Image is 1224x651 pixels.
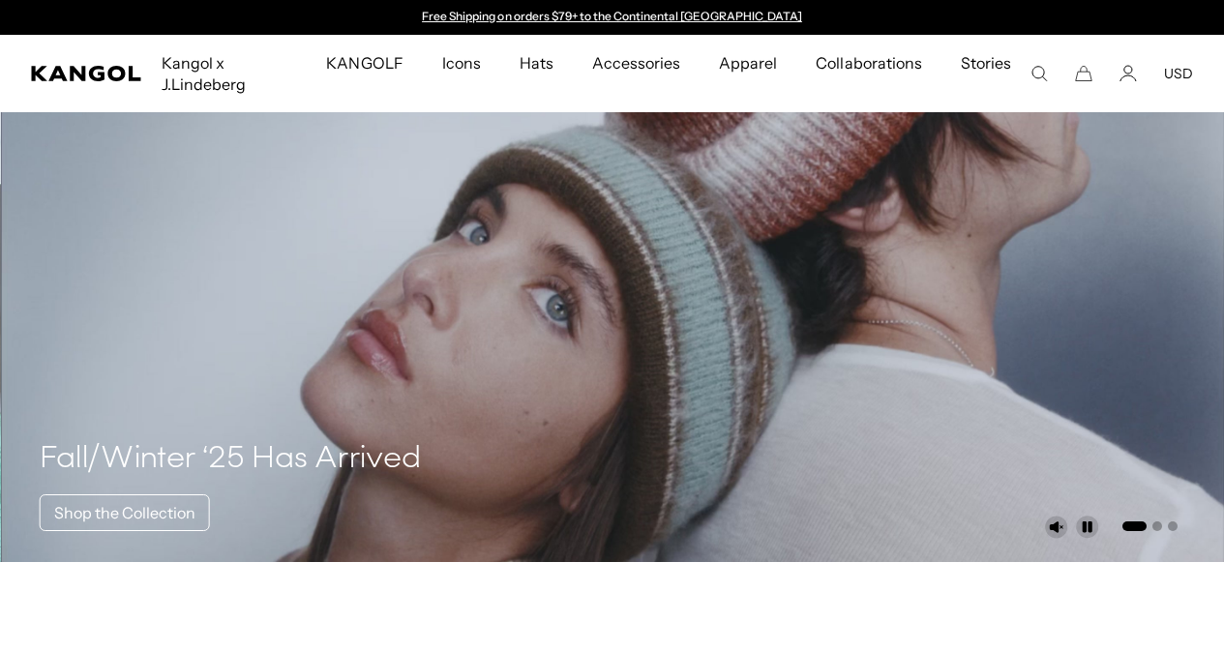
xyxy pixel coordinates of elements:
[1120,65,1137,82] a: Account
[442,35,481,91] span: Icons
[307,35,422,91] a: KANGOLF
[413,10,812,25] div: Announcement
[592,35,680,91] span: Accessories
[1076,516,1099,539] button: Pause
[700,35,796,91] a: Apparel
[1045,516,1068,539] button: Unmute
[1152,521,1162,531] button: Go to slide 2
[500,35,573,91] a: Hats
[31,66,142,81] a: Kangol
[40,494,210,531] a: Shop the Collection
[796,35,940,91] a: Collaborations
[816,35,921,91] span: Collaborations
[142,35,307,112] a: Kangol x J.Lindeberg
[413,10,812,25] div: 1 of 2
[1030,65,1048,82] summary: Search here
[719,35,777,91] span: Apparel
[573,35,700,91] a: Accessories
[1164,65,1193,82] button: USD
[423,35,500,91] a: Icons
[1120,518,1178,533] ul: Select a slide to show
[1075,65,1092,82] button: Cart
[413,10,812,25] slideshow-component: Announcement bar
[162,35,287,112] span: Kangol x J.Lindeberg
[941,35,1030,112] a: Stories
[1168,521,1178,531] button: Go to slide 3
[1122,521,1147,531] button: Go to slide 1
[961,35,1011,112] span: Stories
[326,35,403,91] span: KANGOLF
[422,9,802,23] a: Free Shipping on orders $79+ to the Continental [GEOGRAPHIC_DATA]
[520,35,553,91] span: Hats
[40,440,422,479] h4: Fall/Winter ‘25 Has Arrived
